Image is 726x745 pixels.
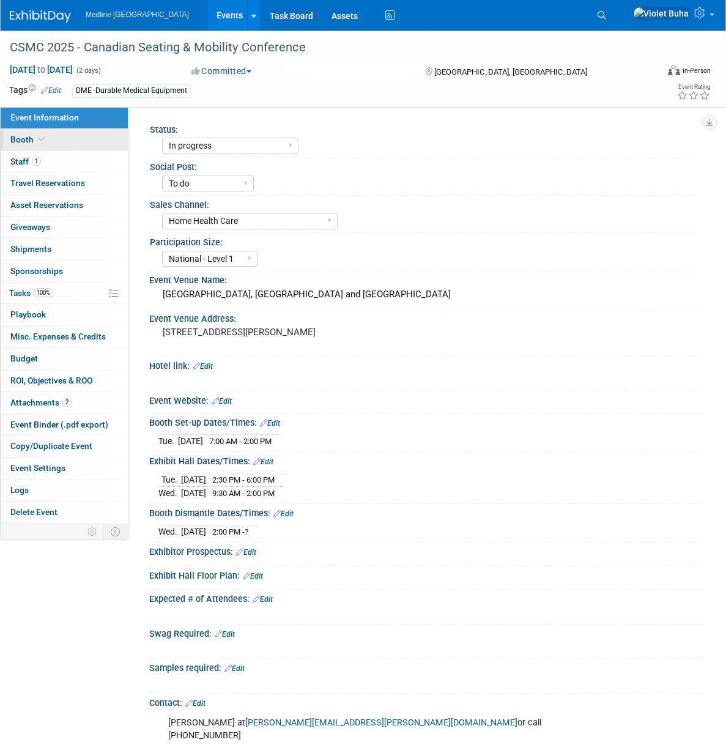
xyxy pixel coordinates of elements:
[39,136,45,143] i: Booth reservation complete
[253,458,273,466] a: Edit
[158,285,692,304] div: [GEOGRAPHIC_DATA], [GEOGRAPHIC_DATA] and [GEOGRAPHIC_DATA]
[1,129,128,150] a: Booth
[149,543,702,558] div: Exhibitor Prospectus:
[601,64,711,82] div: Event Format
[10,178,85,188] span: Travel Reservations
[1,283,128,304] a: Tasks100%
[34,288,53,297] span: 100%
[212,475,275,484] span: 2:30 PM - 6:00 PM
[41,86,61,95] a: Edit
[10,157,41,166] span: Staff
[1,304,128,325] a: Playbook
[10,354,38,363] span: Budget
[212,489,275,498] span: 9:30 AM - 2:00 PM
[9,64,73,75] span: [DATE] [DATE]
[158,486,181,499] td: Wed.
[10,113,79,122] span: Event Information
[149,694,702,710] div: Contact:
[86,10,189,19] span: Medline [GEOGRAPHIC_DATA]
[10,135,48,144] span: Booth
[10,398,72,407] span: Attachments
[150,120,696,136] div: Status:
[209,437,272,446] span: 7:00 AM - 2:00 PM
[668,65,680,75] img: Format-Inperson.png
[163,327,366,338] pre: [STREET_ADDRESS][PERSON_NAME]
[149,413,702,429] div: Booth Set-up Dates/Times:
[1,261,128,282] a: Sponsorships
[253,595,273,604] a: Edit
[149,566,702,582] div: Exhibit Hall Floor Plan:
[10,244,51,254] span: Shipments
[10,376,92,385] span: ROI, Objectives & ROO
[149,659,702,675] div: Samples required:
[1,414,128,436] a: Event Binder (.pdf export)
[1,348,128,369] a: Budget
[1,195,128,216] a: Asset Reservations
[150,233,696,248] div: Participation Size:
[6,37,642,59] div: CSMC 2025 - Canadian Seating & Mobility Conference
[434,67,587,76] span: [GEOGRAPHIC_DATA], [GEOGRAPHIC_DATA]
[215,630,235,639] a: Edit
[149,309,702,325] div: Event Venue Address:
[10,222,50,232] span: Giveaways
[10,10,71,23] img: ExhibitDay
[10,485,29,495] span: Logs
[682,66,711,75] div: In-Person
[187,65,256,77] button: Committed
[236,548,256,557] a: Edit
[1,480,128,501] a: Logs
[273,510,294,518] a: Edit
[224,664,245,673] a: Edit
[677,84,710,90] div: Event Rating
[10,441,92,451] span: Copy/Duplicate Event
[1,217,128,238] a: Giveaways
[181,525,206,538] td: [DATE]
[35,65,47,75] span: to
[9,288,53,298] span: Tasks
[75,67,101,75] span: (2 days)
[149,452,702,468] div: Exhibit Hall Dates/Times:
[1,458,128,479] a: Event Settings
[10,507,57,517] span: Delete Event
[181,473,206,487] td: [DATE]
[1,107,128,128] a: Event Information
[32,157,41,166] span: 1
[72,84,191,97] div: DME -Durable Medical Equipment
[1,172,128,194] a: Travel Reservations
[149,625,702,640] div: Swag Required:
[149,590,702,606] div: Expected # of Attendees:
[245,527,248,536] span: ?
[149,357,702,372] div: Hotel link:
[178,434,203,447] td: [DATE]
[1,502,128,523] a: Delete Event
[193,362,213,371] a: Edit
[245,717,517,728] a: [PERSON_NAME][EMAIL_ADDRESS][PERSON_NAME][DOMAIN_NAME]
[158,525,181,538] td: Wed.
[260,419,280,428] a: Edit
[158,473,181,487] td: Tue.
[1,239,128,260] a: Shipments
[212,527,248,536] span: 2:00 PM -
[1,392,128,413] a: Attachments2
[1,151,128,172] a: Staff1
[185,699,206,708] a: Edit
[10,463,65,473] span: Event Settings
[149,504,702,520] div: Booth Dismantle Dates/Times:
[243,572,263,580] a: Edit
[150,158,696,173] div: Social Post:
[158,434,178,447] td: Tue.
[633,7,689,20] img: Violet Buha
[82,524,103,539] td: Personalize Event Tab Strip
[1,436,128,457] a: Copy/Duplicate Event
[10,266,63,276] span: Sponsorships
[10,309,46,319] span: Playbook
[181,486,206,499] td: [DATE]
[1,370,128,391] a: ROI, Objectives & ROO
[1,326,128,347] a: Misc. Expenses & Credits
[149,271,702,286] div: Event Venue Name:
[212,397,232,406] a: Edit
[10,332,106,341] span: Misc. Expenses & Credits
[10,420,108,429] span: Event Binder (.pdf export)
[9,84,61,98] td: Tags
[150,196,696,211] div: Sales Channel:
